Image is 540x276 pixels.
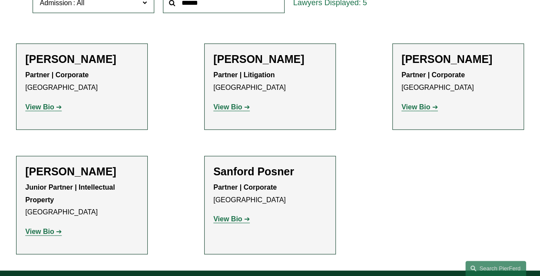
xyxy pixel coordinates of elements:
[25,184,117,204] strong: Junior Partner | Intellectual Property
[25,103,54,111] strong: View Bio
[213,181,327,207] p: [GEOGRAPHIC_DATA]
[213,71,275,79] strong: Partner | Litigation
[25,165,139,178] h2: [PERSON_NAME]
[401,103,438,111] a: View Bio
[25,228,62,235] a: View Bio
[213,215,242,223] strong: View Bio
[213,69,327,94] p: [GEOGRAPHIC_DATA]
[213,103,250,111] a: View Bio
[25,71,89,79] strong: Partner | Corporate
[401,103,430,111] strong: View Bio
[401,69,515,94] p: [GEOGRAPHIC_DATA]
[25,69,139,94] p: [GEOGRAPHIC_DATA]
[401,53,515,66] h2: [PERSON_NAME]
[25,181,139,219] p: [GEOGRAPHIC_DATA]
[25,53,139,66] h2: [PERSON_NAME]
[25,228,54,235] strong: View Bio
[25,103,62,111] a: View Bio
[213,165,327,178] h2: Sanford Posner
[213,184,277,191] strong: Partner | Corporate
[213,215,250,223] a: View Bio
[213,103,242,111] strong: View Bio
[401,71,465,79] strong: Partner | Corporate
[465,261,526,276] a: Search this site
[213,53,327,66] h2: [PERSON_NAME]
